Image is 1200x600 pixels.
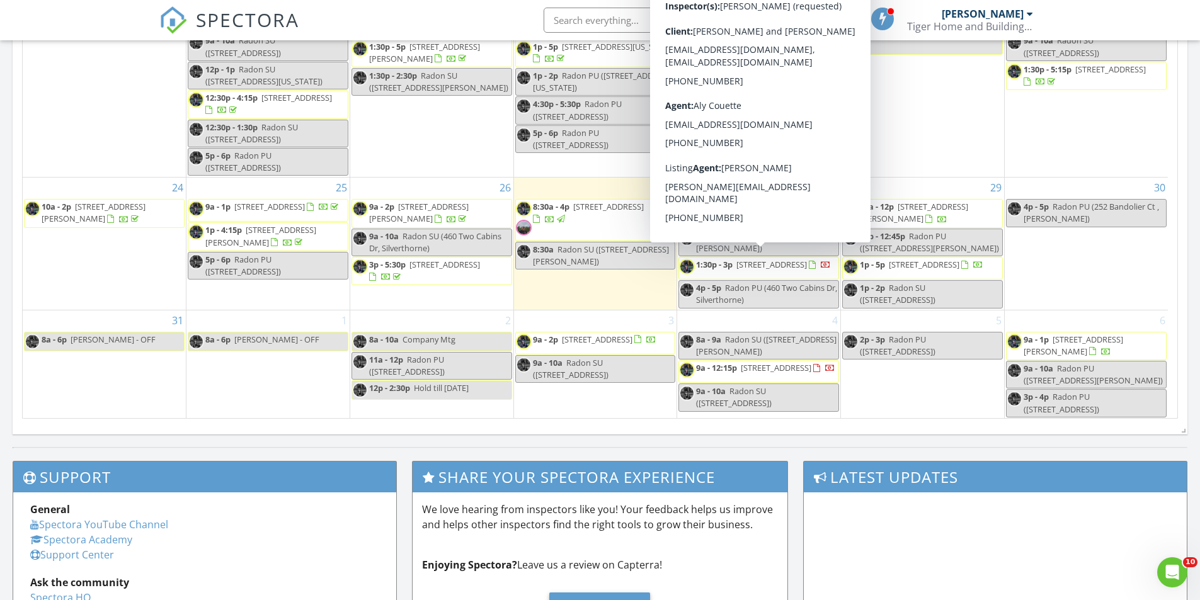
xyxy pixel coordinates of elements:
span: [STREET_ADDRESS][PERSON_NAME] [369,41,480,64]
img: picture.jpg [188,150,204,166]
td: Go to September 5, 2025 [841,310,1005,419]
a: 8:30a - 4p [STREET_ADDRESS] [533,201,644,224]
span: Radon SU ([STREET_ADDRESS][US_STATE]) [205,64,323,87]
a: 1:30p - 5:15p [STREET_ADDRESS] [1024,64,1146,87]
a: 10a - 2p [STREET_ADDRESS][PERSON_NAME] [24,199,185,227]
span: 4p - 5p [696,282,721,293]
a: 9a - 2p [STREET_ADDRESS][PERSON_NAME] [351,199,512,227]
img: picture.jpg [352,334,368,349]
a: 1p - 4:15p [STREET_ADDRESS][PERSON_NAME] [205,224,316,247]
img: picture.jpg [516,70,532,86]
span: Radon PU ([STREET_ADDRESS]) [1024,391,1099,414]
a: Go to August 31, 2025 [169,310,186,331]
span: 1:30p - 5p [369,41,406,52]
img: picture.jpg [516,98,532,114]
span: Radon SU ([STREET_ADDRESS]) [533,357,609,380]
span: 9a - 1p [1024,334,1049,345]
img: picture.jpg [352,41,368,57]
a: 9a - 2p [STREET_ADDRESS][PERSON_NAME] [369,201,469,224]
img: picture.jpg [679,230,695,246]
img: picture.jpg [188,92,204,108]
span: 8:30a [533,244,554,255]
a: Go to August 28, 2025 [824,178,840,198]
span: 1p - 5p [860,259,885,270]
img: picture.jpg [352,354,368,370]
td: Go to August 27, 2025 [513,178,677,310]
span: 9a - 1p [205,201,231,212]
img: picture.jpg [679,259,695,275]
a: 1p - 5p [STREET_ADDRESS] [860,259,983,270]
span: 1p - 4:15p [205,224,242,235]
a: Support Center [30,548,114,562]
span: Radon PU ([STREET_ADDRESS][PERSON_NAME]) [696,58,837,81]
span: [STREET_ADDRESS] [573,201,644,212]
span: 8a - 6p [42,334,67,345]
a: 10a - 2p [STREET_ADDRESS][PERSON_NAME] [42,201,146,224]
span: [STREET_ADDRESS] [409,259,480,270]
span: Radon PU ([STREET_ADDRESS]) [533,127,609,150]
span: 1p - 5p [533,41,558,52]
a: 1:30p - 3p [STREET_ADDRESS] [678,257,839,280]
span: Radon PU ([STREET_ADDRESS]) [860,334,935,357]
a: 1p - 4:15p [STREET_ADDRESS][PERSON_NAME] [188,222,348,251]
span: [STREET_ADDRESS] [889,259,959,270]
span: 9a - 10a [696,385,726,397]
a: Go to August 24, 2025 [169,178,186,198]
span: Radon SU ([STREET_ADDRESS][PERSON_NAME]) [533,244,669,267]
h3: Latest Updates [804,461,1187,492]
img: picture.jpg [516,41,532,57]
img: picture.jpg [352,70,368,86]
span: Radon SU (460 Two Cabins Dr, Silverthorne) [369,230,501,254]
a: 9a - 12:15p [STREET_ADDRESS] [696,362,835,373]
span: 9a - 12:30p [696,201,737,212]
td: Go to August 28, 2025 [677,178,841,310]
td: Go to September 4, 2025 [677,310,841,419]
iframe: Intercom live chat [1157,557,1187,587]
a: 1:30p - 5p [STREET_ADDRESS][PERSON_NAME] [369,41,480,64]
span: 10 [1183,557,1197,567]
a: 12:30p - 4:15p [STREET_ADDRESS] [205,92,332,115]
img: picture.jpg [188,224,204,240]
a: 8:30a - 4p [STREET_ADDRESS] [515,199,676,241]
td: Go to September 1, 2025 [186,310,350,419]
span: 1:30p - 3p [696,259,733,270]
span: 12:30p - 1:30p [205,122,258,133]
span: 5p - 6p [205,150,231,161]
a: 10a - 12p [STREET_ADDRESS][PERSON_NAME] [842,199,1003,227]
img: picture.jpg [843,334,859,349]
span: 9a - 12:15p [696,362,737,373]
img: picture.jpg [352,259,368,275]
a: 9a - 2p [STREET_ADDRESS] [533,334,656,345]
a: Spectora Academy [30,533,132,546]
p: Leave us a review on Capterra! [422,557,779,572]
td: Go to August 30, 2025 [1004,178,1168,310]
a: 1p - 5p [STREET_ADDRESS] [842,257,1003,280]
span: [STREET_ADDRESS] [234,201,305,212]
span: 8a - 6p [205,334,231,345]
span: Radon SU ([STREET_ADDRESS]) [205,122,298,145]
a: 10a - 12p [STREET_ADDRESS][PERSON_NAME] [860,201,968,224]
span: 8a - 10a [369,334,399,345]
img: will.jpg [516,220,532,235]
span: [STREET_ADDRESS][PERSON_NAME] [1024,334,1123,357]
td: Go to August 26, 2025 [350,178,513,310]
img: picture.jpg [1007,334,1022,349]
span: 8:30a - 4p [533,201,569,212]
p: We love hearing from inspectors like you! Your feedback helps us improve and helps other inspecto... [422,502,779,532]
span: 1p - 2p [533,70,558,81]
a: 9a - 12:30p [STREET_ADDRESS][PERSON_NAME] [696,201,811,224]
span: 4p - 5p [696,58,721,69]
a: Go to September 3, 2025 [666,310,677,331]
img: picture.jpg [679,385,695,401]
span: 1p - 6p [696,38,723,54]
img: picture.jpg [188,254,204,269]
a: Go to August 30, 2025 [1151,178,1168,198]
span: 9a - 2p [369,201,394,212]
a: Go to September 1, 2025 [339,310,350,331]
td: Go to August 25, 2025 [186,178,350,310]
span: [STREET_ADDRESS][PERSON_NAME] [696,201,811,224]
div: Tiger Home and Building Inspections [907,20,1033,33]
span: Company Mtg [403,334,455,345]
span: Radon PU (252 Bandolier Ct , [PERSON_NAME]) [1024,201,1159,224]
span: 9a - 10a [1024,363,1053,374]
